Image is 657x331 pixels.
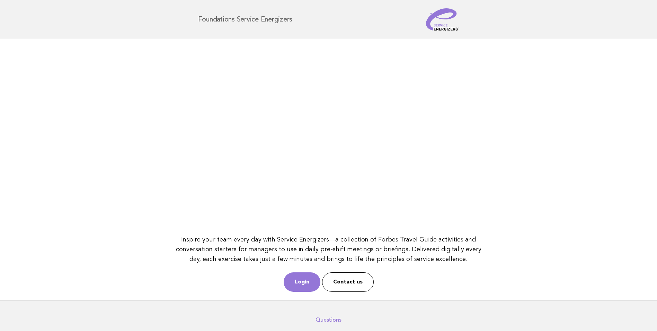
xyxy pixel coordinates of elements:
p: Inspire your team every day with Service Energizers—a collection of Forbes Travel Guide activitie... [172,235,485,264]
iframe: YouTube video player [172,48,485,223]
a: Contact us [322,272,374,292]
a: Login [284,272,320,292]
a: Questions [316,316,341,323]
h1: Foundations Service Energizers [198,16,293,23]
img: Service Energizers [426,8,459,31]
